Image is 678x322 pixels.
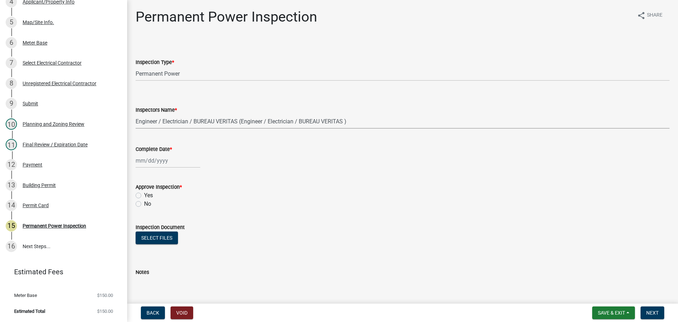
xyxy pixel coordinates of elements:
[136,270,149,275] label: Notes
[147,310,159,316] span: Back
[144,200,151,208] label: No
[136,8,317,25] h1: Permanent Power Inspection
[136,232,178,244] button: Select files
[6,159,17,170] div: 12
[6,118,17,130] div: 10
[23,40,47,45] div: Meter Base
[97,293,113,298] span: $150.00
[6,37,17,48] div: 6
[97,309,113,314] span: $150.00
[23,122,84,127] div: Planning and Zoning Review
[136,108,177,113] label: Inspectors Name
[23,142,88,147] div: Final Review / Expiration Date
[592,306,635,319] button: Save & Exit
[6,220,17,232] div: 15
[6,17,17,28] div: 5
[136,60,174,65] label: Inspection Type
[631,8,668,22] button: shareShare
[6,57,17,69] div: 7
[14,293,37,298] span: Meter Base
[14,309,45,314] span: Estimated Total
[6,139,17,150] div: 11
[6,180,17,191] div: 13
[637,11,646,20] i: share
[23,20,54,25] div: Map/Site Info.
[6,241,17,252] div: 16
[136,225,185,230] label: Inspection Document
[144,191,153,200] label: Yes
[23,101,38,106] div: Submit
[23,60,82,65] div: Select Electrical Contractor
[6,78,17,89] div: 8
[136,147,172,152] label: Complete Date
[23,203,49,208] div: Permit Card
[23,81,96,86] div: Unregistered Electrical Contractor
[136,153,200,168] input: mm/dd/yyyy
[6,98,17,109] div: 9
[6,200,17,211] div: 14
[646,310,659,316] span: Next
[136,185,182,190] label: Approve Inspection
[598,310,625,316] span: Save & Exit
[23,183,56,188] div: Building Permit
[23,223,86,228] div: Permanent Power Inspection
[647,11,662,20] span: Share
[141,306,165,319] button: Back
[6,265,116,279] a: Estimated Fees
[641,306,664,319] button: Next
[171,306,193,319] button: Void
[23,162,42,167] div: Payment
